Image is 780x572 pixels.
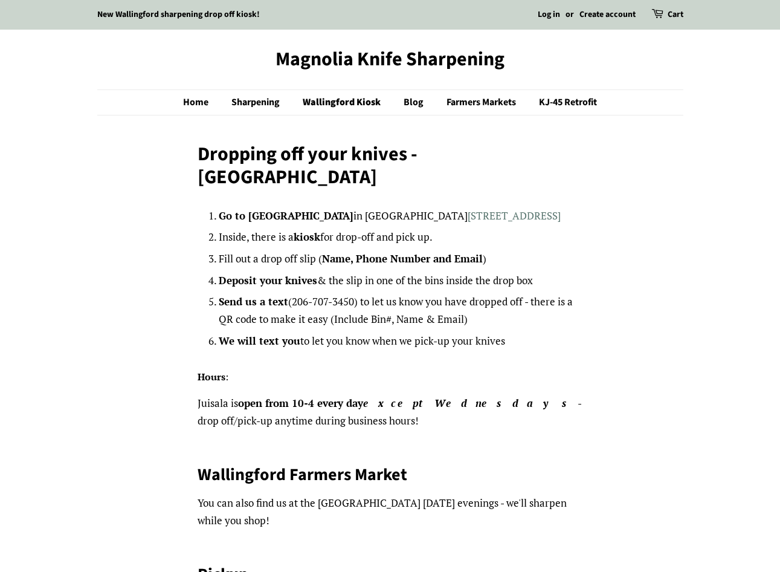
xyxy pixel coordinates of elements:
em: except Wednesdays [363,396,578,410]
a: Magnolia Knife Sharpening [97,48,683,71]
a: Home [183,90,221,115]
a: KJ-45 Retrofit [530,90,597,115]
a: New Wallingford sharpening drop off kiosk! [97,8,260,21]
a: Wallingford Kiosk [294,90,393,115]
strong: We will text you [219,334,300,348]
strong: Hours [198,370,225,383]
strong: Deposit your knives [219,273,317,287]
a: Sharpening [222,90,292,115]
a: Create account [579,8,636,21]
li: (206-707-3450) to let us know you have dropped off - there is a QR code to make it easy (Include ... [219,293,582,328]
p: You can also find us at the [GEOGRAPHIC_DATA] [DATE] evenings - we'll sharpen while you shop! [198,495,582,530]
strong: kiosk [294,230,320,244]
li: Fill out a drop off slip ( ) [219,250,582,268]
h2: Wallingford Farmers Market [198,464,582,486]
span: : [225,370,228,383]
li: in [GEOGRAPHIC_DATA] [219,207,582,225]
a: Farmers Markets [437,90,528,115]
strong: Go to [GEOGRAPHIC_DATA] [219,209,353,223]
strong: Send us a text [219,294,288,308]
strong: Name, Phone Number and Email [322,252,483,265]
li: or [566,8,574,22]
li: Inside, there is a for drop-off and pick up. [219,229,582,246]
li: to let you know when we pick-up your knives [219,333,582,350]
p: Juisala is - drop off/pick-up anytime during business hours! [198,395,582,430]
strong: open from 10-4 every day [238,396,578,410]
a: Log in [538,8,560,21]
li: & the slip in one of the bins inside the drop box [219,272,582,290]
a: [STREET_ADDRESS] [468,209,561,223]
h1: Dropping off your knives - [GEOGRAPHIC_DATA] [198,143,582,189]
a: Blog [395,90,436,115]
a: Cart [668,8,683,22]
